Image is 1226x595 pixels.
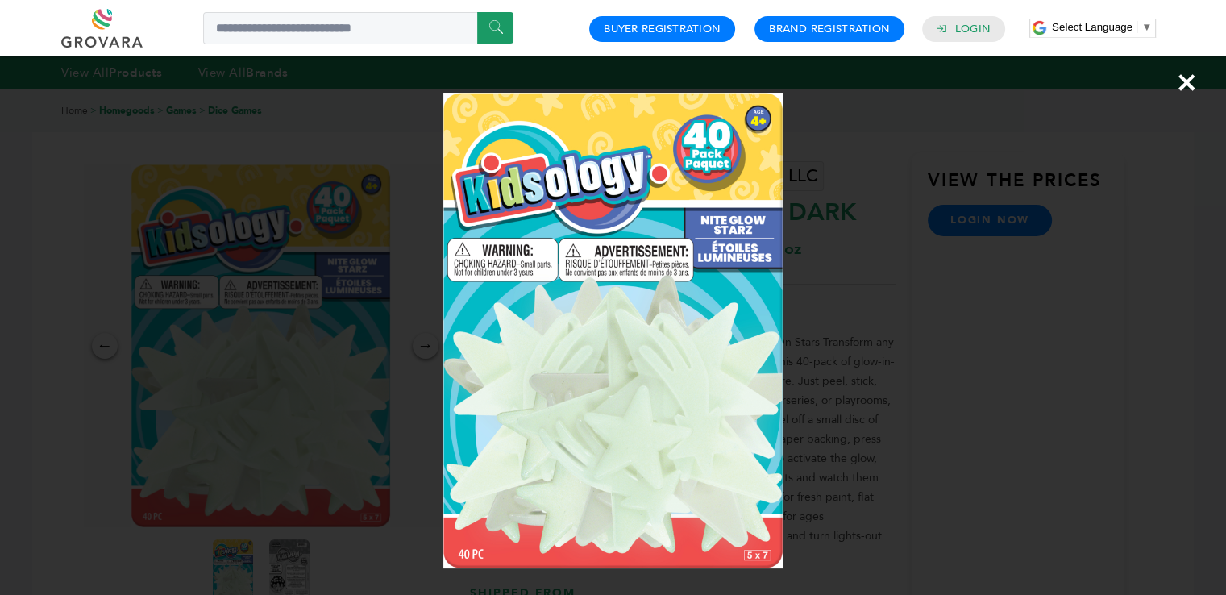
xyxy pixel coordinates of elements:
a: Buyer Registration [604,22,721,36]
span: ▼ [1141,21,1152,33]
span: Select Language [1052,21,1132,33]
input: Search a product or brand... [203,12,513,44]
span: × [1176,60,1198,105]
a: Select Language​ [1052,21,1152,33]
a: Login [955,22,991,36]
img: Image Preview [443,93,783,568]
a: Brand Registration [769,22,890,36]
span: ​ [1137,21,1137,33]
